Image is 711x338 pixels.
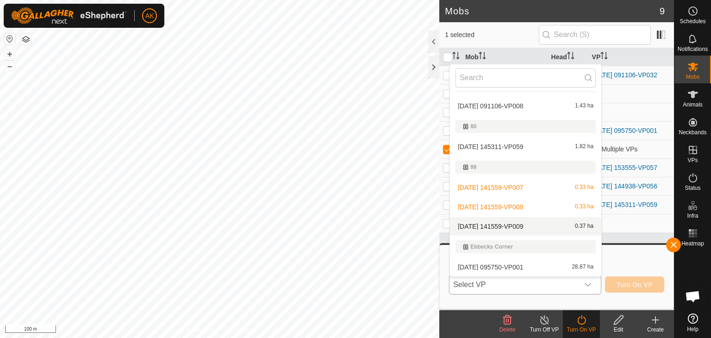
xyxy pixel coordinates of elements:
[679,130,706,135] span: Neckbands
[567,53,574,61] p-sorticon: Activate to sort
[548,48,588,66] th: Head
[455,68,596,88] input: Search
[445,6,660,17] h2: Mobs
[617,281,653,288] span: Turn On VP
[679,282,707,310] div: Open chat
[463,244,588,250] div: Ebbecks Corner
[4,49,15,60] button: +
[685,185,700,191] span: Status
[687,326,699,332] span: Help
[605,276,664,293] button: Turn On VP
[588,214,674,232] td: -
[450,217,601,236] li: 2025-09-27 141559-VP009
[452,53,460,61] p-sorticon: Activate to sort
[462,48,547,66] th: Mob
[572,264,593,270] span: 28.87 ha
[575,204,593,210] span: 0.33 ha
[592,145,638,153] span: Multiple VPs
[575,184,593,191] span: 0.33 ha
[579,275,597,294] div: dropdown trigger
[575,103,593,109] span: 1.43 ha
[637,325,674,334] div: Create
[575,223,593,230] span: 0.37 ha
[687,213,698,219] span: Infra
[458,103,523,109] span: [DATE] 091106-VP008
[20,34,31,45] button: Map Layers
[229,326,256,334] a: Contact Us
[681,241,704,246] span: Heatmap
[11,7,127,24] img: Gallagher Logo
[660,4,665,18] span: 9
[450,138,601,156] li: 2025-09-06 145311-VP059
[458,204,523,210] span: [DATE] 141559-VP008
[183,326,218,334] a: Privacy Policy
[674,310,711,336] a: Help
[588,48,674,66] th: VP
[687,157,698,163] span: VPs
[539,25,651,44] input: Search (S)
[600,53,608,61] p-sorticon: Activate to sort
[592,164,657,171] a: [DATE] 153555-VP057
[588,84,674,103] td: -
[686,74,699,80] span: Mobs
[450,178,601,197] li: 2025-09-27 141559-VP007
[463,164,588,170] div: 99
[592,71,657,79] a: [DATE] 091106-VP032
[499,326,516,333] span: Delete
[563,325,600,334] div: Turn On VP
[592,182,657,190] a: [DATE] 144938-VP056
[4,61,15,72] button: –
[458,264,523,270] span: [DATE] 095750-VP001
[450,198,601,216] li: 2025-09-27 141559-VP008
[588,103,674,121] td: -
[458,144,523,150] span: [DATE] 145311-VP059
[445,30,538,40] span: 1 selected
[450,97,601,115] li: 2025-09-18 091106-VP008
[683,102,703,107] span: Animals
[463,124,588,129] div: 80
[592,127,657,134] a: [DATE] 095750-VP001
[458,223,523,230] span: [DATE] 141559-VP009
[678,46,708,52] span: Notifications
[4,33,15,44] button: Reset Map
[526,325,563,334] div: Turn Off VP
[680,19,705,24] span: Schedules
[479,53,486,61] p-sorticon: Activate to sort
[145,11,154,21] span: AK
[592,201,657,208] a: [DATE] 145311-VP059
[450,258,601,276] li: 2025-09-17 095750-VP001
[575,144,593,150] span: 1.82 ha
[458,184,523,191] span: [DATE] 141559-VP007
[600,325,637,334] div: Edit
[449,275,579,294] span: Select VP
